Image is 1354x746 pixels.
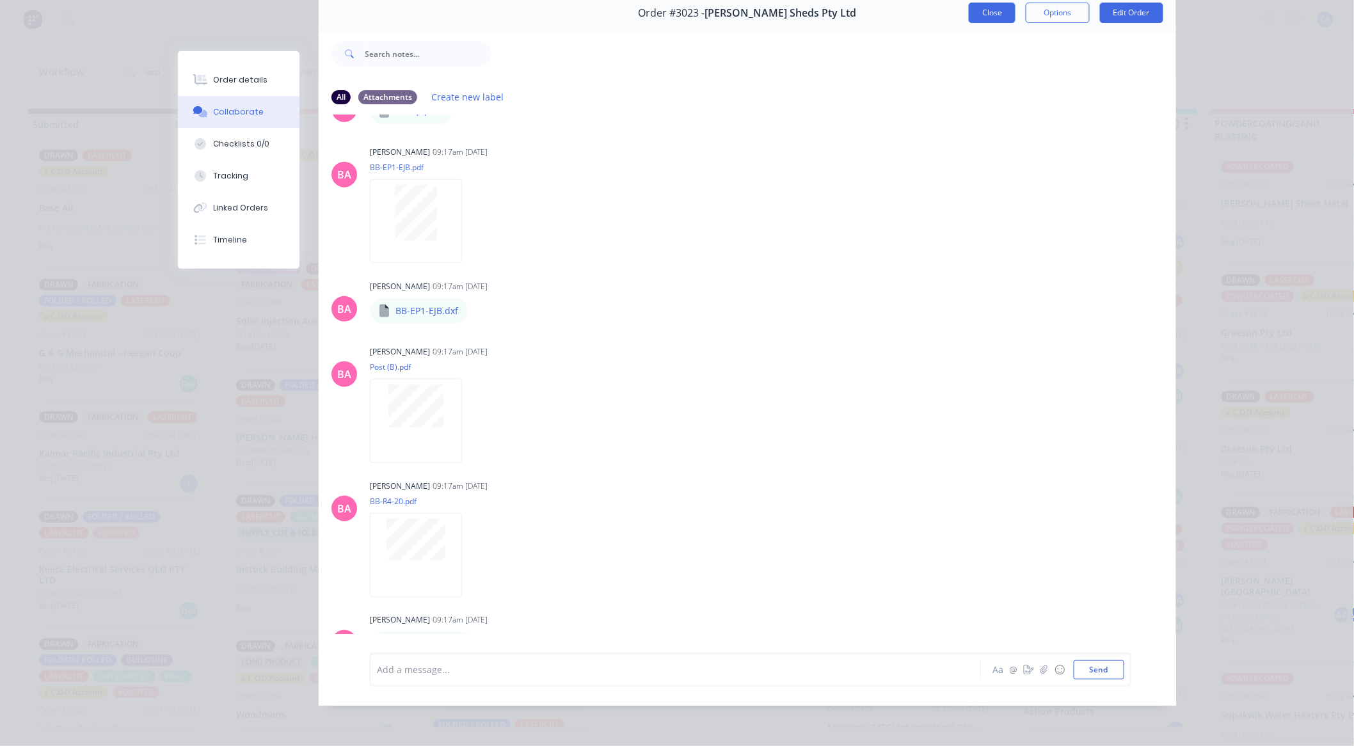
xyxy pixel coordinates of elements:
div: Linked Orders [214,202,269,214]
div: Tracking [214,170,249,182]
button: @ [1006,662,1021,678]
div: BA [337,367,351,382]
span: [PERSON_NAME] Sheds Pty Ltd [705,7,857,19]
div: Attachments [358,90,417,104]
button: Order details [178,64,299,96]
div: Collaborate [214,106,264,118]
div: 09:17am [DATE] [433,281,488,292]
span: Order #3023 - [639,7,705,19]
div: 09:17am [DATE] [433,346,488,358]
div: 09:17am [DATE] [433,480,488,492]
button: ☺ [1052,662,1067,678]
button: Tracking [178,160,299,192]
div: 09:17am [DATE] [433,147,488,158]
button: Linked Orders [178,192,299,224]
div: BA [337,167,351,182]
button: Close [969,3,1015,23]
button: Create new label [425,88,511,106]
button: Collaborate [178,96,299,128]
div: Order details [214,74,268,86]
p: BB-EP1-EJB.dxf [395,305,458,317]
div: Checklists 0/0 [214,138,270,150]
div: [PERSON_NAME] [370,281,430,292]
div: [PERSON_NAME] [370,480,430,492]
input: Search notes... [365,41,491,67]
div: [PERSON_NAME] [370,346,430,358]
div: [PERSON_NAME] [370,615,430,626]
div: 09:17am [DATE] [433,615,488,626]
div: Timeline [214,234,248,246]
div: [PERSON_NAME] [370,147,430,158]
button: Timeline [178,224,299,256]
button: Aa [991,662,1006,678]
div: BA [337,301,351,317]
button: Edit Order [1100,3,1163,23]
button: Send [1074,660,1124,679]
button: Checklists 0/0 [178,128,299,160]
p: Post (B).pdf [370,361,475,372]
p: BB-EP1-EJB.pdf [370,162,475,173]
div: BA [337,501,351,516]
p: BB-R4-20.pdf [370,496,475,507]
div: All [331,90,351,104]
button: Options [1026,3,1090,23]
